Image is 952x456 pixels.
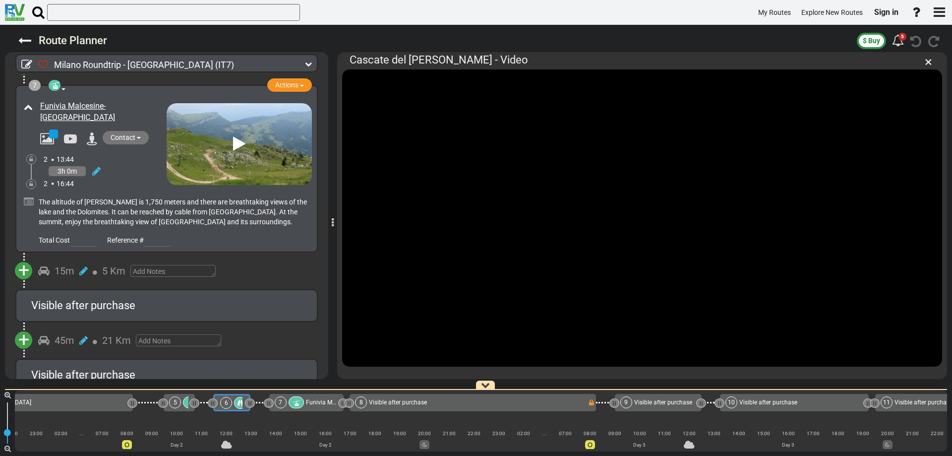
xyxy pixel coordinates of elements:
[164,437,189,446] div: |
[167,103,312,185] img: mqdefault.jpg
[275,396,287,408] div: 7
[164,429,189,438] div: 10:00
[801,429,826,438] div: 17:00
[898,33,906,41] div: 5
[797,3,867,22] a: Explore New Routes
[115,437,139,446] div: |
[90,429,115,438] div: 07:00
[39,236,70,244] span: Total Cost
[702,429,726,438] div: 13:00
[870,2,903,23] a: Sign in
[362,429,387,438] div: 18:00
[350,54,492,66] span: Cascate del [PERSON_NAME]
[801,8,863,16] span: Explore New Routes
[355,396,367,408] div: 8
[347,74,937,362] iframe: Parco Grotta Cascata del Varone - Riva del Garda
[238,429,263,438] div: 13:00
[511,429,536,438] div: 02:00
[511,437,536,446] div: |
[754,3,795,22] a: My Routes
[751,437,776,446] div: |
[652,437,677,446] div: |
[267,78,312,92] button: Actions
[189,429,214,438] div: 11:00
[171,442,183,448] span: Day 2
[925,437,950,446] div: |
[826,437,850,446] div: |
[107,236,144,244] span: Reference #
[90,437,115,446] div: |
[652,429,677,438] div: 11:00
[17,327,316,354] div: + 45m 21 Km
[925,54,932,70] span: ×
[553,437,578,446] div: |
[412,429,437,438] div: 20:00
[602,429,627,438] div: 09:00
[73,437,90,446] div: |
[15,289,318,322] div: Visible after purchase
[18,328,29,351] span: +
[313,437,338,446] div: |
[5,4,25,21] img: RvPlanetLogo.png
[338,429,362,438] div: 17:00
[462,429,486,438] div: 22:00
[857,33,886,49] button: $ Buy
[189,437,214,446] div: |
[739,399,797,406] span: Visible after purchase
[412,437,437,446] div: |
[486,429,511,438] div: 23:00
[57,180,74,188] span: 16:44
[24,429,49,438] div: 23:00
[139,429,164,438] div: 09:00
[863,37,880,45] span: $ Buy
[31,299,135,312] span: Visible after purchase
[54,60,213,70] span: Milano Roundtrip - [GEOGRAPHIC_DATA]
[758,8,791,16] span: My Routes
[49,166,86,176] div: 3h 0m
[24,437,49,446] div: |
[362,437,387,446] div: |
[275,81,298,89] span: Actions
[925,52,932,72] div: ×
[319,442,332,448] span: Day 2
[263,429,288,438] div: 14:00
[220,397,232,409] div: 6
[288,429,313,438] div: 15:00
[462,437,486,446] div: |
[40,101,115,122] a: Funivia Malcesine-[GEOGRAPHIC_DATA]
[633,442,646,448] span: Day 3
[578,429,602,438] div: 08:00
[15,359,318,391] div: Visible after purchase
[751,429,776,438] div: 15:00
[892,32,904,49] div: 5
[875,437,900,446] div: |
[39,198,307,226] span: The altitude of [PERSON_NAME] is 1,750 meters and there are breathtaking views of the lake and th...
[900,429,925,438] div: 21:00
[17,258,316,285] div: + 15m 5 Km
[536,437,552,446] div: |
[31,369,135,381] span: Visible after purchase
[437,437,462,446] div: |
[263,437,288,446] div: |
[288,437,313,446] div: |
[313,429,338,438] div: 16:00
[214,437,238,446] div: |
[387,437,412,446] div: |
[214,429,238,438] div: 12:00
[44,180,48,188] span: 2
[55,264,74,278] div: 15m
[627,429,652,438] div: 10:00
[111,133,135,141] span: Contact
[44,155,48,163] span: 2
[925,429,950,438] div: 22:00
[801,437,826,446] div: |
[15,331,32,349] button: +
[776,429,801,438] div: 16:00
[875,429,900,438] div: 20:00
[338,437,362,446] div: |
[18,259,29,282] span: +
[702,437,726,446] div: |
[726,437,751,446] div: |
[15,85,318,252] div: 7 Actions Funivia Malcesine-[GEOGRAPHIC_DATA] Contact 2 13:44 3h 0m 2 16:44 The altitude of [PERS...
[15,262,32,279] button: +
